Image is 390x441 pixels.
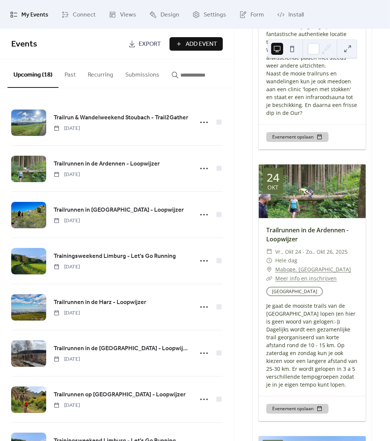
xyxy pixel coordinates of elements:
[169,37,223,51] button: Add Event
[73,9,96,21] span: Connect
[11,36,37,53] span: Events
[266,226,348,243] a: Trailrunnen in de Ardennen - Loopwijzer
[267,172,279,183] div: 24
[288,9,304,21] span: Install
[54,205,184,215] a: Trailrunnen in [GEOGRAPHIC_DATA] - Loopwijzer
[54,309,80,317] span: [DATE]
[54,171,80,179] span: [DATE]
[54,390,186,400] a: Trailrunnen op [GEOGRAPHIC_DATA] - Loopwijzer
[266,404,328,414] button: Evenement opslaan
[58,59,82,87] button: Past
[266,256,272,265] div: ​
[7,59,58,88] button: Upcoming (18)
[54,355,80,363] span: [DATE]
[267,185,278,190] div: okt
[54,252,176,261] span: Trainingsweekend Limburg - Let's Go Running
[54,251,176,261] a: Trainingsweekend Limburg - Let's Go Running
[54,206,184,215] span: Trailrunnen in [GEOGRAPHIC_DATA] - Loopwijzer
[54,125,80,132] span: [DATE]
[119,59,165,87] button: Submissions
[54,113,188,122] span: Trailrun & Wandelweekend Stoubach - Trail2Gather
[54,263,80,271] span: [DATE]
[259,302,366,388] div: Je gaat de mooiste trails van de [GEOGRAPHIC_DATA] lopen (en hier is geen woord van gelogen:-)) D...
[266,132,328,142] button: Evenement opslaan
[56,3,101,26] a: Connect
[160,9,179,21] span: Design
[103,3,142,26] a: Views
[123,37,166,51] a: Export
[139,40,161,49] span: Export
[54,160,160,169] span: Trailrunnen in de Ardennen - Loopwijzer
[21,9,48,21] span: My Events
[250,9,264,21] span: Form
[54,113,188,123] a: Trailrun & Wandelweekend Stoubach - Trail2Gather
[54,217,80,225] span: [DATE]
[275,247,348,256] span: vr., okt 24 - zo., okt 26, 2025
[82,59,119,87] button: Recurring
[54,344,189,353] span: Trailrunnen in de [GEOGRAPHIC_DATA] - Loopwijzer
[204,9,226,21] span: Settings
[186,40,217,49] span: Add Event
[275,256,297,265] span: Hele dag
[54,298,146,307] a: Trailrunnen in de Harz - Loopwijzer
[54,402,80,409] span: [DATE]
[275,275,337,282] a: Meer info en inschrijven
[120,9,136,21] span: Views
[54,159,160,169] a: Trailrunnen in de Ardennen - Loopwijzer
[266,265,272,274] div: ​
[234,3,270,26] a: Form
[275,265,351,274] a: Maboge, [GEOGRAPHIC_DATA]
[4,3,54,26] a: My Events
[144,3,185,26] a: Design
[271,3,309,26] a: Install
[187,3,232,26] a: Settings
[54,344,189,354] a: Trailrunnen in de [GEOGRAPHIC_DATA] - Loopwijzer
[266,274,272,283] div: ​
[266,247,272,256] div: ​
[54,298,146,307] span: Trailrunnen in de Harz - Loopwijzer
